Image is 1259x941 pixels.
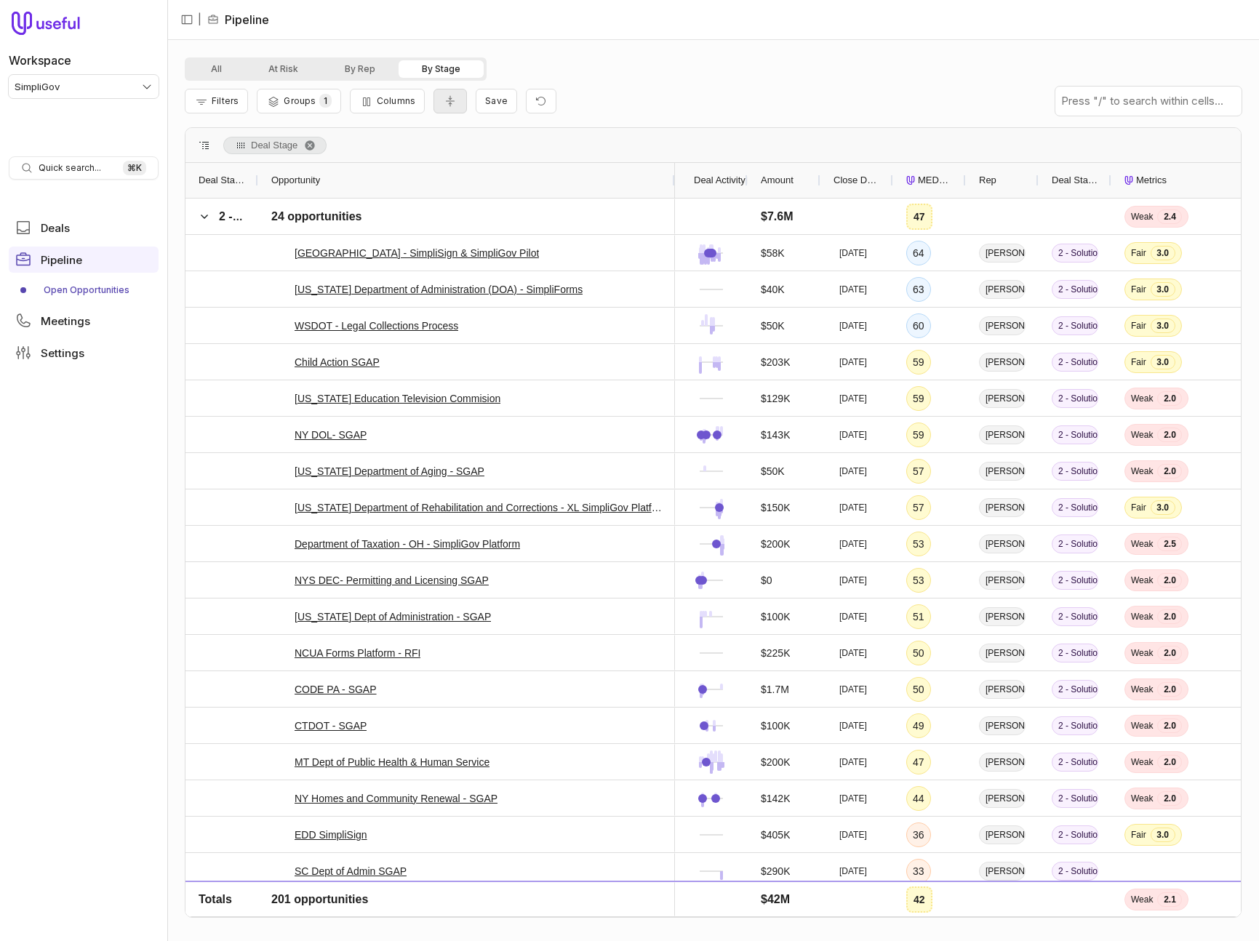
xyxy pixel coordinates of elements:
span: Filters [212,95,239,106]
span: 2 - Solutioning [1052,571,1098,590]
div: 51 [913,608,924,625]
div: 63 [913,281,924,298]
span: Save [485,95,508,106]
span: [PERSON_NAME] [979,571,1026,590]
span: Fair [1131,829,1146,841]
a: EDD SimpliSign [295,826,367,844]
a: Meetings [9,308,159,334]
span: 2 - Solutioning [1052,353,1098,372]
a: Department of Taxation - OH - SimpliGov Platform [295,535,520,553]
span: [PERSON_NAME] [979,280,1026,299]
div: 36 [913,826,924,844]
div: $200K [761,535,790,553]
div: 59 [913,390,924,407]
a: WSDOT - Legal Collections Process [295,317,458,335]
time: [DATE] [839,320,867,332]
span: Weak [1131,720,1153,732]
span: Weak [1131,393,1153,404]
button: Group Pipeline [257,89,340,113]
button: At Risk [245,60,321,78]
span: [PERSON_NAME] [979,898,1026,917]
span: Deal Activity [694,172,746,189]
a: Child Action SGAP [295,353,380,371]
div: $142K [761,790,790,807]
span: [PERSON_NAME] [979,389,1026,408]
button: Collapse all rows [433,89,467,114]
a: SC Dept of Admin - Statewide Accessibility Project (Phase 1) [295,899,569,916]
time: [DATE] [839,720,867,732]
span: Deal Stage [199,172,245,189]
div: $1.7M [761,681,789,698]
a: [US_STATE] Education Television Commision [295,390,500,407]
span: 2 - Solutioning [1052,498,1098,517]
span: [PERSON_NAME] [979,716,1026,735]
time: [DATE] [839,502,867,513]
a: Open Opportunities [9,279,159,302]
span: Weak [1131,684,1153,695]
span: Rep [979,172,996,189]
span: Settings [41,348,84,359]
span: 2 - Solutioning [219,210,300,223]
span: [PERSON_NAME] [979,825,1026,844]
span: 2 - Solutioning [1052,425,1098,444]
span: Deal Stage. Press ENTER to sort. Press DELETE to remove [223,137,327,154]
span: 2.0 [1157,464,1182,478]
div: 50 [913,644,924,662]
button: Collapse sidebar [176,9,198,31]
div: $290K [761,862,790,880]
div: $143K [761,426,790,444]
time: [DATE] [839,429,867,441]
span: 2 - Solutioning [1052,534,1098,553]
time: [DATE] [839,284,867,295]
span: Weak [1131,465,1153,477]
div: 57 [913,463,924,480]
a: [US_STATE] Department of Rehabilitation and Corrections - XL SimpliGov Platform [295,499,662,516]
span: [PERSON_NAME] [979,534,1026,553]
div: 47 [913,753,924,771]
div: 60 [913,317,924,335]
span: 3.0 [1151,282,1175,297]
a: MT Dept of Public Health & Human Service [295,753,489,771]
a: CTDOT - SGAP [295,717,367,734]
span: 2.5 [1157,537,1182,551]
span: 2.0 [1157,791,1182,806]
span: 2 - Solutioning [1052,244,1098,263]
span: Fair [1131,284,1146,295]
span: [PERSON_NAME] [979,789,1026,808]
time: [DATE] [839,793,867,804]
span: Columns [377,95,415,106]
time: [DATE] [839,829,867,841]
label: Workspace [9,52,71,69]
span: 2 - Solutioning [1052,607,1098,626]
span: 2 - Solutioning [1052,753,1098,772]
li: Pipeline [207,11,269,28]
span: 2.0 [1157,755,1182,769]
span: 2 - Solutioning [1052,389,1098,408]
div: $58K [761,244,785,262]
span: Amount [761,172,794,189]
span: [PERSON_NAME] [979,316,1026,335]
a: [GEOGRAPHIC_DATA] - SimpliSign & SimpliGov Pilot [295,244,539,262]
span: 2 - Solutioning [1052,789,1098,808]
a: NY Homes and Community Renewal - SGAP [295,790,497,807]
span: Pipeline [41,255,82,265]
span: [PERSON_NAME] [979,498,1026,517]
button: All [188,60,245,78]
span: 3.0 [1151,246,1175,260]
span: 2 - Solutioning [1052,316,1098,335]
div: Row Groups [223,137,327,154]
div: $900K [761,899,790,916]
div: 53 [913,572,924,589]
span: 2.4 [1157,209,1182,224]
span: | [198,11,201,28]
div: $100K [761,717,790,734]
span: Weak [1131,611,1153,622]
time: [DATE] [839,465,867,477]
button: Columns [350,89,425,113]
span: [PERSON_NAME] [979,425,1026,444]
a: [US_STATE] Dept of Administration - SGAP [295,608,491,625]
span: 2 - Solutioning [1052,898,1098,917]
div: $150K [761,499,790,516]
div: $100K [761,608,790,625]
span: 2.0 [1157,718,1182,733]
